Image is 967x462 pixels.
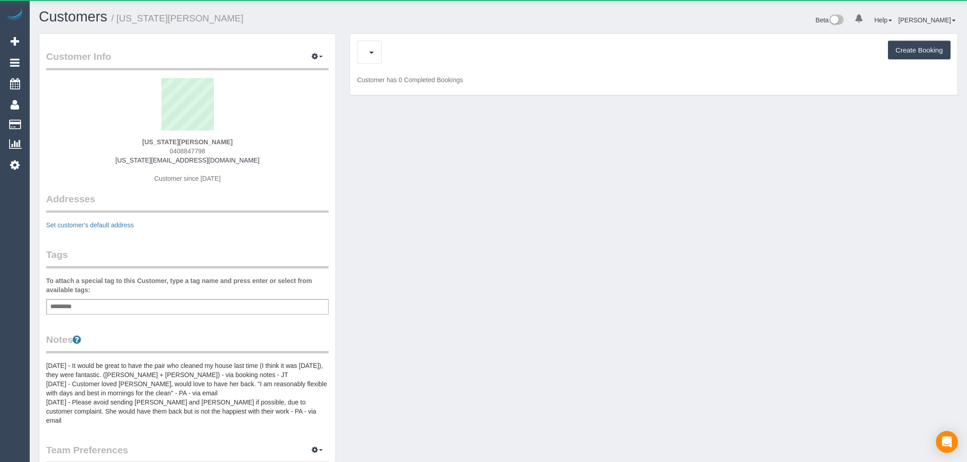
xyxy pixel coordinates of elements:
[46,276,329,294] label: To attach a special tag to this Customer, type a tag name and press enter or select from availabl...
[46,221,134,229] a: Set customer's default address
[170,147,205,155] span: 0408847798
[888,41,951,60] button: Create Booking
[142,138,233,146] strong: [US_STATE][PERSON_NAME]
[39,9,107,25] a: Customers
[46,361,329,425] pre: [DATE] - It would be great to have the pair who cleaned my house last time (I think it was [DATE]...
[874,16,892,24] a: Help
[154,175,221,182] span: Customer since [DATE]
[829,15,844,26] img: New interface
[5,9,24,22] img: Automaid Logo
[46,50,329,70] legend: Customer Info
[816,16,844,24] a: Beta
[112,13,244,23] small: / [US_STATE][PERSON_NAME]
[898,16,956,24] a: [PERSON_NAME]
[46,248,329,268] legend: Tags
[116,157,260,164] a: [US_STATE][EMAIL_ADDRESS][DOMAIN_NAME]
[936,431,958,453] div: Open Intercom Messenger
[46,333,329,353] legend: Notes
[357,75,951,84] p: Customer has 0 Completed Bookings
